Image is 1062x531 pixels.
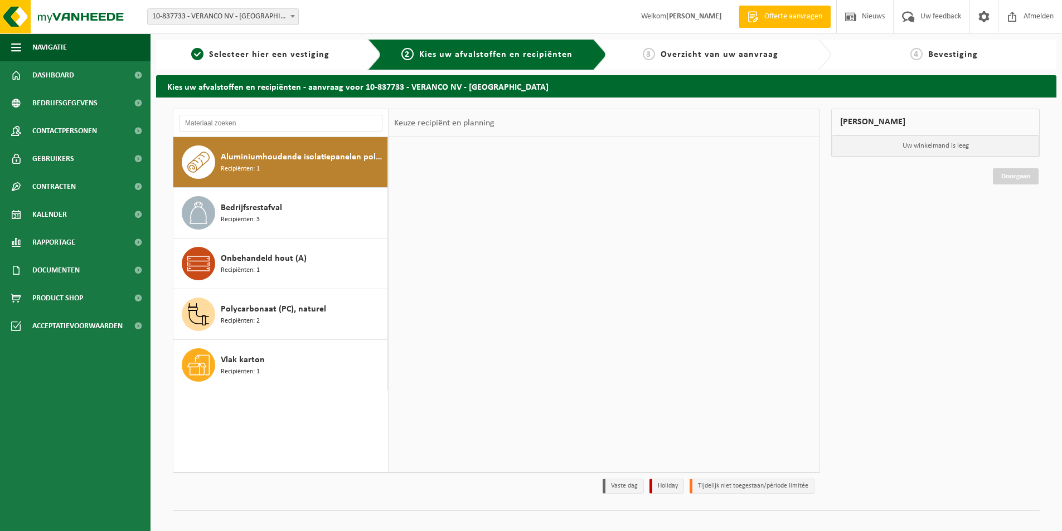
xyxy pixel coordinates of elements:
[173,340,388,390] button: Vlak karton Recipiënten: 1
[162,48,359,61] a: 1Selecteer hier een vestiging
[690,479,814,494] li: Tijdelijk niet toegestaan/période limitée
[32,33,67,61] span: Navigatie
[661,50,778,59] span: Overzicht van uw aanvraag
[221,367,260,377] span: Recipiënten: 1
[739,6,831,28] a: Offerte aanvragen
[147,8,299,25] span: 10-837733 - VERANCO NV - SINT-NIKLAAS
[831,109,1040,135] div: [PERSON_NAME]
[173,137,388,188] button: Aluminiumhoudende isolatiepanelen polyurethaan (PU) Recipiënten: 1
[32,284,83,312] span: Product Shop
[191,48,203,60] span: 1
[32,312,123,340] span: Acceptatievoorwaarden
[666,12,722,21] strong: [PERSON_NAME]
[221,164,260,174] span: Recipiënten: 1
[32,61,74,89] span: Dashboard
[993,168,1039,184] a: Doorgaan
[32,256,80,284] span: Documenten
[401,48,414,60] span: 2
[832,135,1039,157] p: Uw winkelmand is leeg
[221,201,282,215] span: Bedrijfsrestafval
[32,173,76,201] span: Contracten
[148,9,298,25] span: 10-837733 - VERANCO NV - SINT-NIKLAAS
[156,75,1056,97] h2: Kies uw afvalstoffen en recipiënten - aanvraag voor 10-837733 - VERANCO NV - [GEOGRAPHIC_DATA]
[32,117,97,145] span: Contactpersonen
[603,479,644,494] li: Vaste dag
[221,353,265,367] span: Vlak karton
[173,238,388,289] button: Onbehandeld hout (A) Recipiënten: 1
[221,316,260,327] span: Recipiënten: 2
[209,50,329,59] span: Selecteer hier een vestiging
[762,11,825,22] span: Offerte aanvragen
[32,228,75,256] span: Rapportage
[928,50,978,59] span: Bevestiging
[32,145,74,173] span: Gebruikers
[643,48,655,60] span: 3
[32,201,67,228] span: Kalender
[221,303,326,316] span: Polycarbonaat (PC), naturel
[419,50,573,59] span: Kies uw afvalstoffen en recipiënten
[32,89,98,117] span: Bedrijfsgegevens
[221,252,307,265] span: Onbehandeld hout (A)
[173,188,388,238] button: Bedrijfsrestafval Recipiënten: 3
[221,215,260,225] span: Recipiënten: 3
[173,289,388,340] button: Polycarbonaat (PC), naturel Recipiënten: 2
[179,115,382,131] input: Materiaal zoeken
[649,479,684,494] li: Holiday
[389,109,500,137] div: Keuze recipiënt en planning
[221,265,260,276] span: Recipiënten: 1
[910,48,923,60] span: 4
[221,150,385,164] span: Aluminiumhoudende isolatiepanelen polyurethaan (PU)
